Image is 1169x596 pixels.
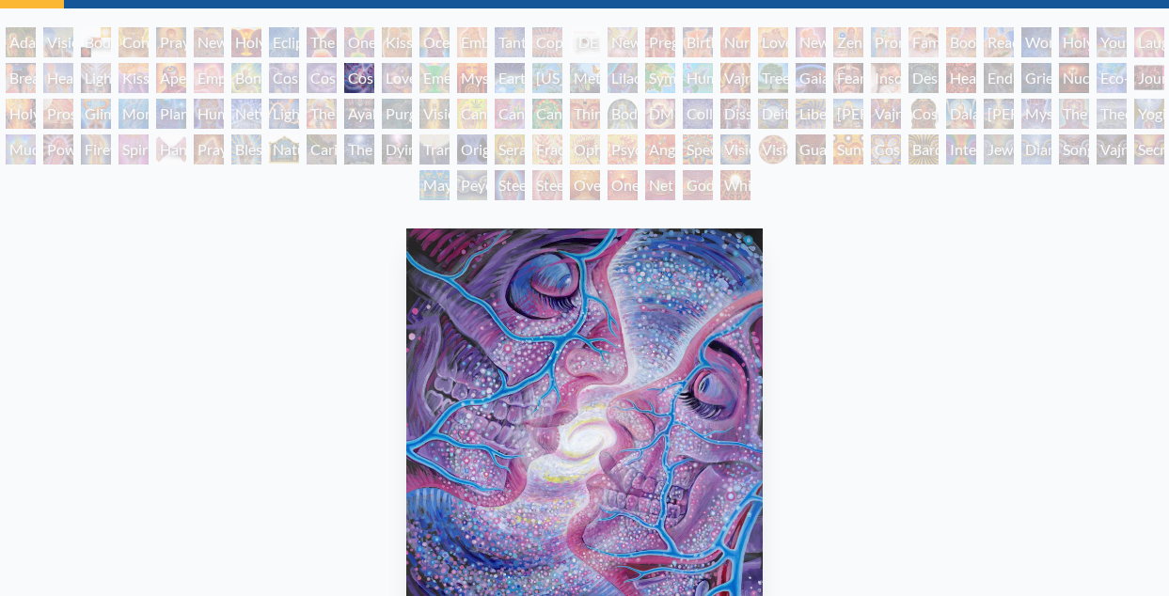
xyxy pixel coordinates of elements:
[495,27,525,57] div: Tantra
[269,63,299,93] div: Cosmic Creativity
[194,63,224,93] div: Empowerment
[118,99,149,129] div: Monochord
[307,63,337,93] div: Cosmic Artist
[231,134,261,165] div: Blessing Hand
[307,27,337,57] div: The Kiss
[194,27,224,57] div: New Man New Woman
[194,134,224,165] div: Praying Hands
[645,99,675,129] div: DMT - The Spirit Molecule
[908,27,939,57] div: Family
[833,134,863,165] div: Sunyata
[495,99,525,129] div: Cannabis Sutra
[457,63,487,93] div: Mysteriosa 2
[118,27,149,57] div: Contemplation
[81,27,111,57] div: Body, Mind, Spirit
[1097,99,1127,129] div: Theologue
[81,63,111,93] div: Lightweaver
[1134,134,1164,165] div: Secret Writing Being
[382,27,412,57] div: Kissing
[269,134,299,165] div: Nature of Mind
[833,27,863,57] div: Zena Lotus
[796,99,826,129] div: Liberation Through Seeing
[683,134,713,165] div: Spectral Lotus
[683,99,713,129] div: Collective Vision
[269,27,299,57] div: Eclipse
[307,99,337,129] div: The Shulgins and their Alchemical Angels
[81,134,111,165] div: Firewalking
[570,99,600,129] div: Third Eye Tears of Joy
[645,63,675,93] div: Symbiosis: Gall Wasp & Oak Tree
[495,170,525,200] div: Steeplehead 1
[156,27,186,57] div: Praying
[43,27,73,57] div: Visionary Origin of Language
[946,27,976,57] div: Boo-boo
[984,99,1014,129] div: [PERSON_NAME]
[532,170,562,200] div: Steeplehead 2
[1021,99,1051,129] div: Mystic Eye
[570,63,600,93] div: Metamorphosis
[871,134,901,165] div: Cosmic Elf
[570,170,600,200] div: Oversoul
[720,63,750,93] div: Vajra Horse
[645,170,675,200] div: Net of Being
[532,134,562,165] div: Fractal Eyes
[871,27,901,57] div: Promise
[6,63,36,93] div: Breathing
[344,134,374,165] div: The Soul Finds It's Way
[419,170,450,200] div: Mayan Being
[908,134,939,165] div: Bardo Being
[608,99,638,129] div: Body/Mind as a Vibratory Field of Energy
[1097,27,1127,57] div: Young & Old
[608,63,638,93] div: Lilacs
[6,99,36,129] div: Holy Fire
[156,134,186,165] div: Hands that See
[946,134,976,165] div: Interbeing
[984,27,1014,57] div: Reading
[683,63,713,93] div: Humming Bird
[720,134,750,165] div: Vision Crystal
[1059,99,1089,129] div: The Seer
[1097,134,1127,165] div: Vajra Being
[231,99,261,129] div: Networks
[344,27,374,57] div: One Taste
[6,134,36,165] div: Mudra
[645,27,675,57] div: Pregnancy
[419,99,450,129] div: Vision Tree
[457,134,487,165] div: Original Face
[871,99,901,129] div: Vajra Guru
[720,170,750,200] div: White Light
[495,63,525,93] div: Earth Energies
[156,99,186,129] div: Planetary Prayers
[796,63,826,93] div: Gaia
[833,63,863,93] div: Fear
[194,99,224,129] div: Human Geometry
[683,27,713,57] div: Birth
[758,134,788,165] div: Vision Crystal Tondo
[532,27,562,57] div: Copulating
[307,134,337,165] div: Caring
[796,134,826,165] div: Guardian of Infinite Vision
[796,27,826,57] div: New Family
[231,63,261,93] div: Bond
[908,99,939,129] div: Cosmic [DEMOGRAPHIC_DATA]
[720,99,750,129] div: Dissectional Art for Tool's Lateralus CD
[382,134,412,165] div: Dying
[269,99,299,129] div: Lightworker
[570,134,600,165] div: Ophanic Eyelash
[720,27,750,57] div: Nursing
[344,99,374,129] div: Ayahuasca Visitation
[457,170,487,200] div: Peyote Being
[457,27,487,57] div: Embracing
[608,170,638,200] div: One
[6,27,36,57] div: Adam & Eve
[43,134,73,165] div: Power to the Peaceful
[946,99,976,129] div: Dalai Lama
[908,63,939,93] div: Despair
[231,27,261,57] div: Holy Grail
[608,134,638,165] div: Psychomicrograph of a Fractal Paisley Cherub Feather Tip
[532,63,562,93] div: [US_STATE] Song
[495,134,525,165] div: Seraphic Transport Docking on the Third Eye
[532,99,562,129] div: Cannabacchus
[758,99,788,129] div: Deities & Demons Drinking from the Milky Pool
[608,27,638,57] div: Newborn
